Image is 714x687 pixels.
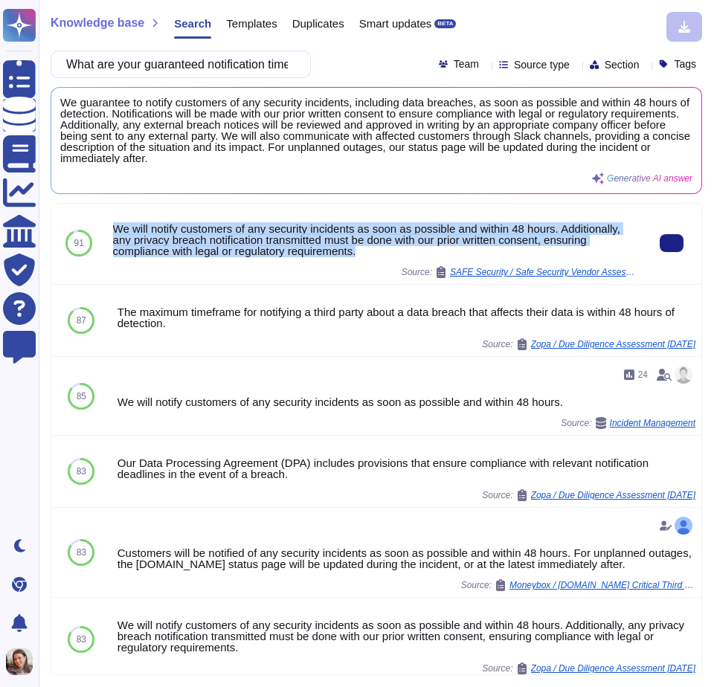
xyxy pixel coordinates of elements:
input: Search a question or template... [59,51,295,77]
div: BETA [434,19,456,28]
span: Source: [461,579,695,591]
span: Zopa / Due Diligence Assessment [DATE] [531,340,695,349]
span: Source: [482,489,695,501]
span: SAFE Security / Safe Security Vendor Assessment V1.3 [450,268,636,277]
img: user [675,517,692,535]
span: Search [174,18,211,29]
span: Generative AI answer [607,174,692,183]
span: 24 [638,370,648,379]
div: The maximum timeframe for notifying a third party about a data breach that affects their data is ... [118,306,695,329]
span: 83 [77,467,86,476]
span: Source: [561,417,695,429]
span: Source: [482,338,695,350]
div: Our Data Processing Agreement (DPA) includes provisions that ensure compliance with relevant noti... [118,457,695,480]
span: Smart updates [359,18,432,29]
img: user [675,366,692,384]
span: Section [605,59,640,70]
span: Templates [226,18,277,29]
span: Moneybox / [DOMAIN_NAME] Critical Third Party Due Diligence Questionnaire [509,581,695,590]
div: We will notify customers of any security incidents as soon as possible and within 48 hours. [118,396,695,407]
span: 85 [77,392,86,401]
span: Source type [514,59,570,70]
span: Incident Management [610,419,695,428]
span: Tags [674,59,696,69]
div: We will notify customers of any security incidents as soon as possible and within 48 hours. Addit... [118,619,695,653]
button: user [3,645,43,678]
span: 83 [77,635,86,644]
span: Source: [482,662,695,674]
span: Zopa / Due Diligence Assessment [DATE] [531,491,695,500]
span: We guarantee to notify customers of any security incidents, including data breaches, as soon as p... [60,97,692,164]
span: 87 [77,316,86,325]
span: Duplicates [292,18,344,29]
div: Customers will be notified of any security incidents as soon as possible and within 48 hours. For... [118,547,695,570]
span: Knowledge base [51,17,144,29]
span: 83 [77,548,86,557]
span: Source: [402,266,636,278]
div: We will notify customers of any security incidents as soon as possible and within 48 hours. Addit... [113,223,636,257]
span: Team [454,59,479,69]
span: 91 [74,239,84,248]
img: user [6,648,33,675]
span: Zopa / Due Diligence Assessment [DATE] [531,664,695,673]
